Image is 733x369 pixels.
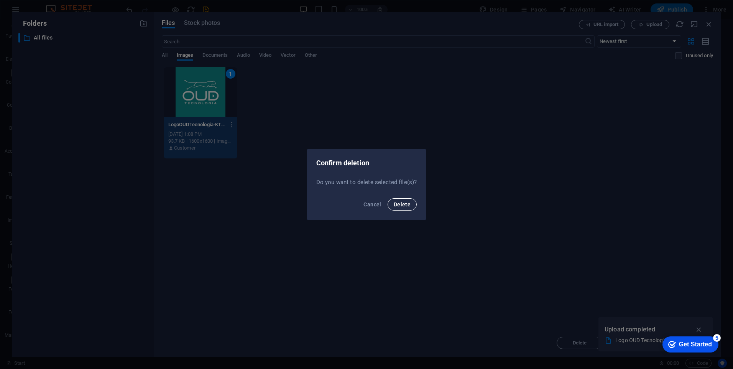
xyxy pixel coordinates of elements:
[360,198,384,211] button: Cancel
[388,198,417,211] button: Delete
[6,4,62,20] div: Get Started 5 items remaining, 0% complete
[394,201,411,208] span: Delete
[363,201,381,208] span: Cancel
[23,8,56,15] div: Get Started
[316,178,417,186] p: Do you want to delete selected file(s)?
[57,2,64,9] div: 5
[316,158,417,168] h2: Confirm deletion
